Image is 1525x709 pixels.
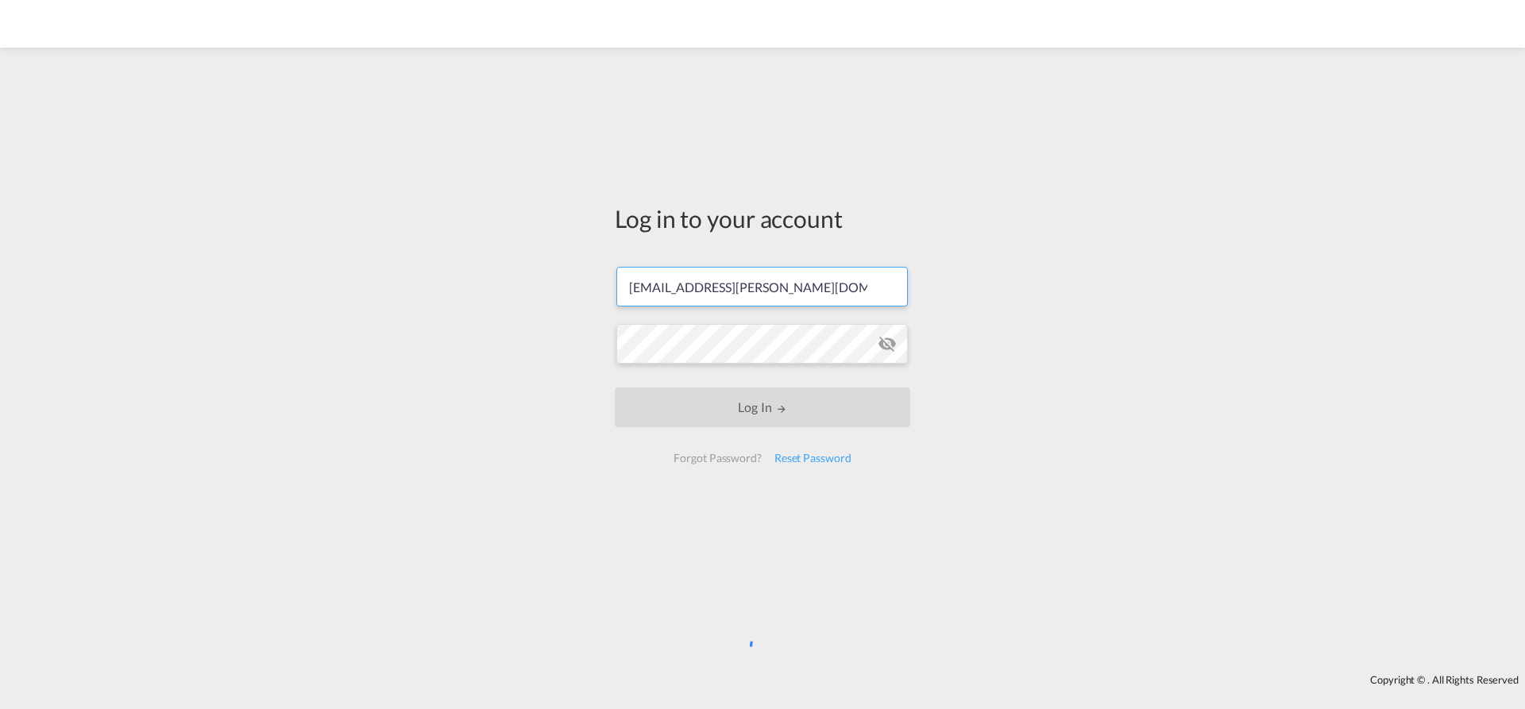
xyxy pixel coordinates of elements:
[667,444,767,472] div: Forgot Password?
[768,444,858,472] div: Reset Password
[615,202,910,235] div: Log in to your account
[878,334,897,353] md-icon: icon-eye-off
[615,387,910,427] button: LOGIN
[616,267,908,306] input: Enter email/phone number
